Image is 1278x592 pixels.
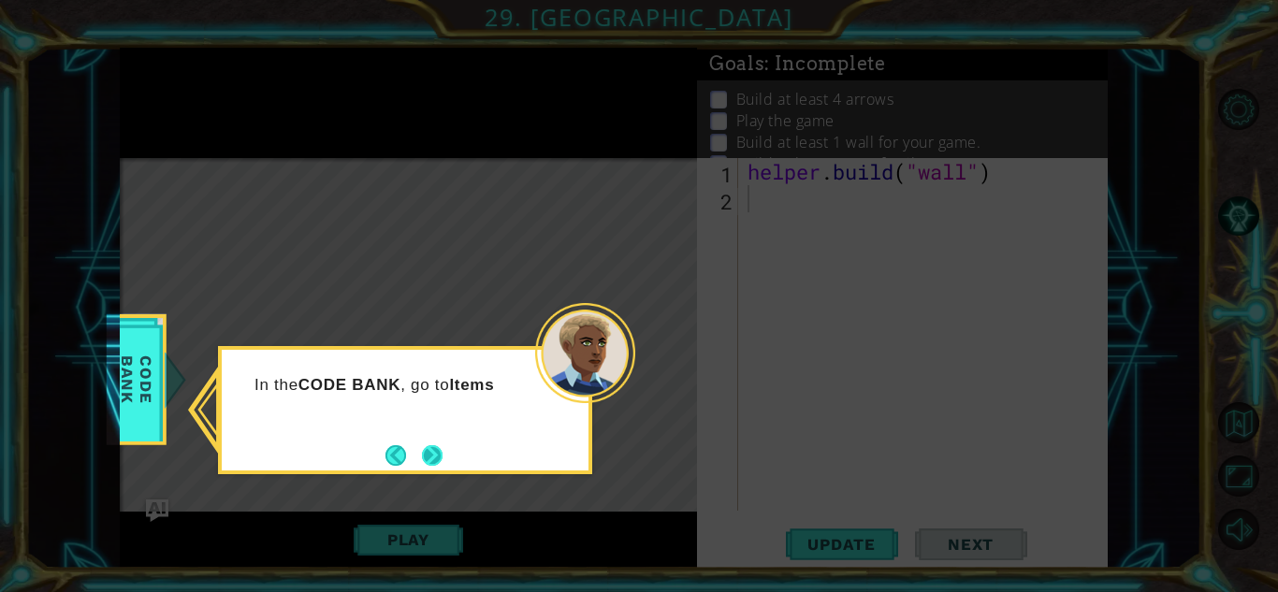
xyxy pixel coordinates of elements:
button: Next [422,445,443,466]
button: Back [385,445,422,466]
strong: Items [449,376,494,394]
p: In the , go to [254,375,534,396]
strong: CODE BANK [298,376,400,394]
span: Code Bank [112,325,161,433]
